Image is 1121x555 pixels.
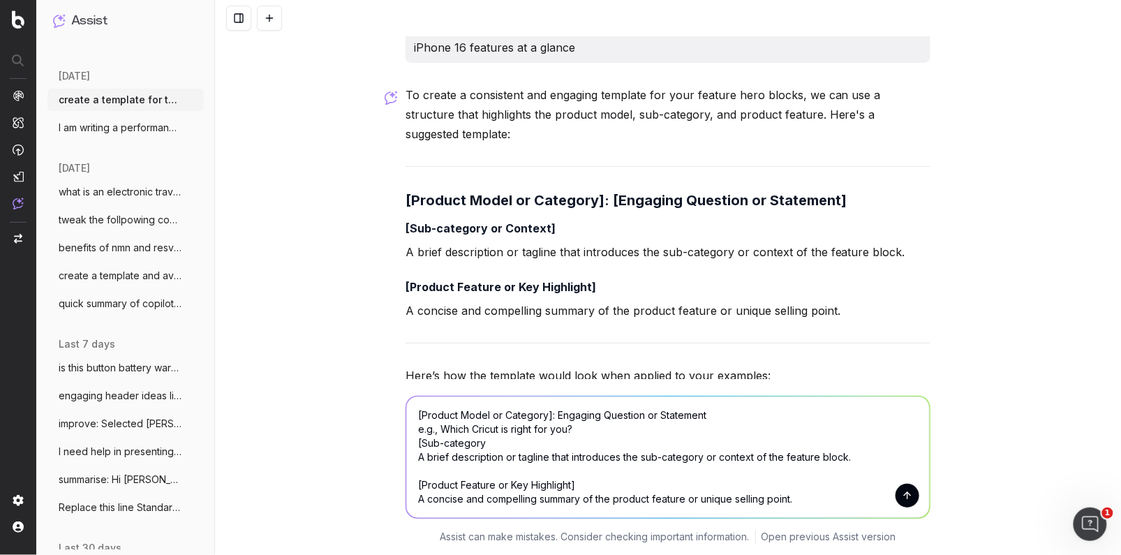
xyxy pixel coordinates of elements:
button: Assist [53,11,198,31]
span: create a template and average character [59,269,181,283]
span: Replace this line Standard delivery is a [59,501,181,515]
p: Assist can make mistakes. Consider checking important information. [440,530,750,544]
img: Assist [13,198,24,209]
strong: [Product Feature or Key Highlight] [406,280,596,294]
button: engaging header ideas like this: Discove [47,385,204,407]
strong: [Sub-category or Context] [406,221,556,235]
img: Intelligence [13,117,24,128]
img: Botify assist logo [385,91,398,105]
strong: [Product Model or Category]: [Engaging Question or Statement] [406,192,847,209]
img: Analytics [13,90,24,101]
button: tweak the follpowing content to reflect [47,209,204,231]
img: Studio [13,171,24,182]
span: [DATE] [59,161,90,175]
span: I need help in presenting the issues I a [59,445,181,459]
button: what is an electronic travel authority E [47,181,204,203]
p: To create a consistent and engaging template for your feature hero blocks, we can use a structure... [406,85,930,144]
h1: Assist [71,11,107,31]
span: create a template for this header for ou [59,93,181,107]
button: benefits of nmn and resveratrol for 53 y [47,237,204,259]
span: tweak the follpowing content to reflect [59,213,181,227]
span: last 30 days [59,541,121,555]
button: quick summary of copilot create an agent [47,293,204,315]
a: Open previous Assist version [762,530,896,544]
button: Replace this line Standard delivery is a [47,496,204,519]
button: summarise: Hi [PERSON_NAME], Interesting feedba [47,468,204,491]
img: Assist [53,14,66,27]
span: 1 [1102,508,1113,519]
span: what is an electronic travel authority E [59,185,181,199]
img: My account [13,521,24,533]
iframe: Intercom live chat [1074,508,1107,541]
button: I am writing a performance review and po [47,117,204,139]
button: create a template for this header for ou [47,89,204,111]
span: last 7 days [59,337,115,351]
button: I need help in presenting the issues I a [47,441,204,463]
span: summarise: Hi [PERSON_NAME], Interesting feedba [59,473,181,487]
button: create a template and average character [47,265,204,287]
span: quick summary of copilot create an agent [59,297,181,311]
p: Here’s how the template would look when applied to your examples: [406,366,930,385]
span: improve: Selected [PERSON_NAME] stores a [59,417,181,431]
button: is this button battery warning in line w [47,357,204,379]
img: Switch project [14,234,22,244]
span: is this button battery warning in line w [59,361,181,375]
img: Botify logo [12,10,24,29]
span: [DATE] [59,69,90,83]
span: benefits of nmn and resveratrol for 53 y [59,241,181,255]
textarea: [Product Model or Category]: Engaging Question or Statement e.g., Which Cricut is right for you? ... [406,397,930,518]
span: engaging header ideas like this: Discove [59,389,181,403]
img: Setting [13,495,24,506]
button: improve: Selected [PERSON_NAME] stores a [47,413,204,435]
p: A concise and compelling summary of the product feature or unique selling point. [406,301,930,320]
img: Activation [13,144,24,156]
span: I am writing a performance review and po [59,121,181,135]
p: A brief description or tagline that introduces the sub-category or context of the feature block. [406,242,930,262]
